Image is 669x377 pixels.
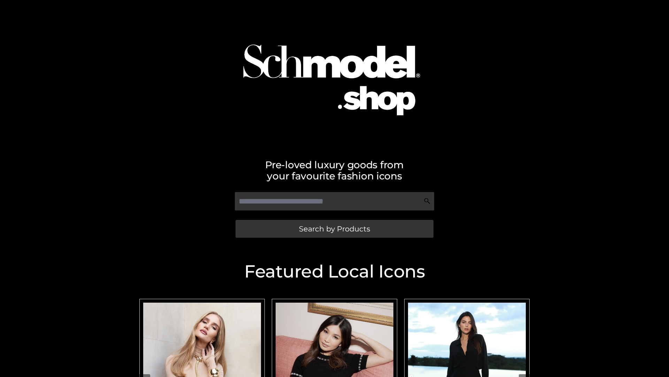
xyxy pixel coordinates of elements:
span: Search by Products [299,225,370,232]
a: Search by Products [236,220,433,238]
h2: Featured Local Icons​ [136,263,533,280]
h2: Pre-loved luxury goods from your favourite fashion icons [136,159,533,182]
img: Search Icon [424,198,431,205]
